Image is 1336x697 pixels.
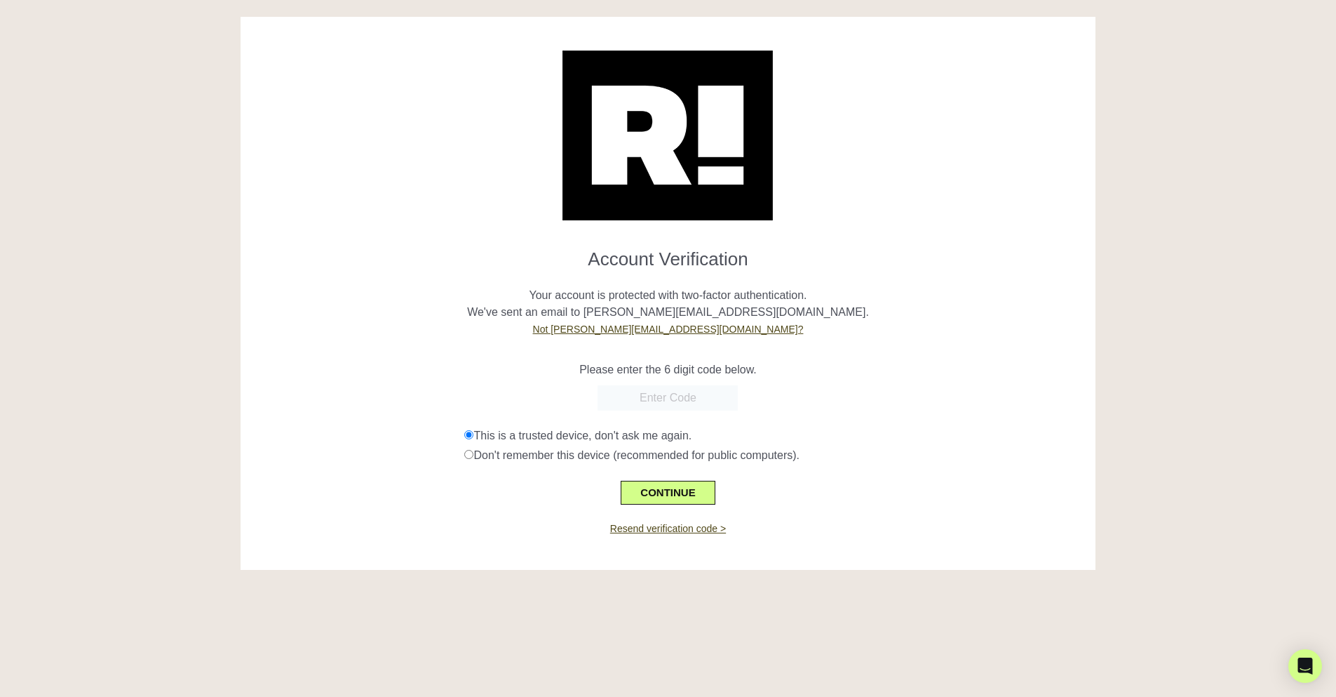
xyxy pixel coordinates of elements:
div: This is a trusted device, don't ask me again. [464,427,1085,444]
img: Retention.com [562,51,773,220]
p: Please enter the 6 digit code below. [251,361,1086,378]
div: Open Intercom Messenger [1288,649,1322,683]
h1: Account Verification [251,237,1086,270]
a: Not [PERSON_NAME][EMAIL_ADDRESS][DOMAIN_NAME]? [533,324,804,335]
a: Resend verification code > [610,523,726,534]
div: Don't remember this device (recommended for public computers). [464,447,1085,464]
input: Enter Code [598,385,738,411]
p: Your account is protected with two-factor authentication. We've sent an email to [PERSON_NAME][EM... [251,270,1086,338]
button: CONTINUE [621,481,715,505]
